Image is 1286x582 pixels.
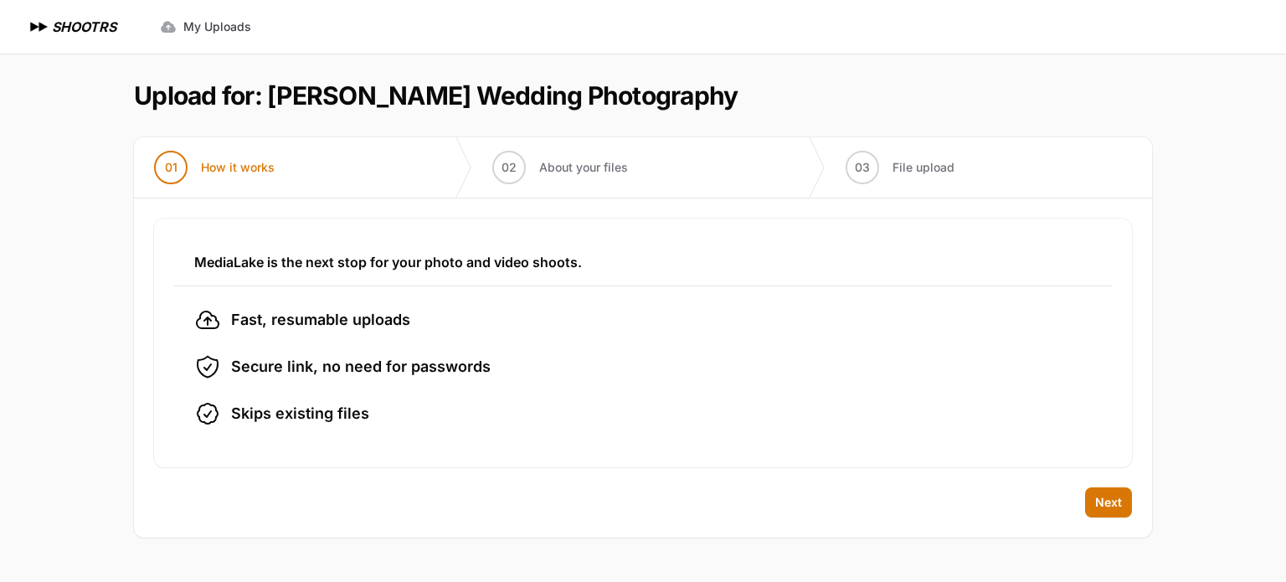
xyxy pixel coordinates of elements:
a: My Uploads [150,12,261,42]
button: 01 How it works [134,137,295,198]
h3: MediaLake is the next stop for your photo and video shoots. [194,252,1092,272]
span: File upload [892,159,954,176]
span: My Uploads [183,18,251,35]
h1: Upload for: [PERSON_NAME] Wedding Photography [134,80,738,111]
span: Skips existing files [231,402,369,425]
button: 02 About your files [472,137,648,198]
span: Secure link, no need for passwords [231,355,491,379]
span: 03 [855,159,870,176]
span: About your files [539,159,628,176]
span: Fast, resumable uploads [231,308,410,332]
img: SHOOTRS [27,17,52,37]
span: 02 [502,159,517,176]
button: Next [1085,487,1132,518]
span: How it works [201,159,275,176]
button: 03 File upload [826,137,975,198]
h1: SHOOTRS [52,17,116,37]
a: SHOOTRS SHOOTRS [27,17,116,37]
span: 01 [165,159,177,176]
span: Next [1095,494,1122,511]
